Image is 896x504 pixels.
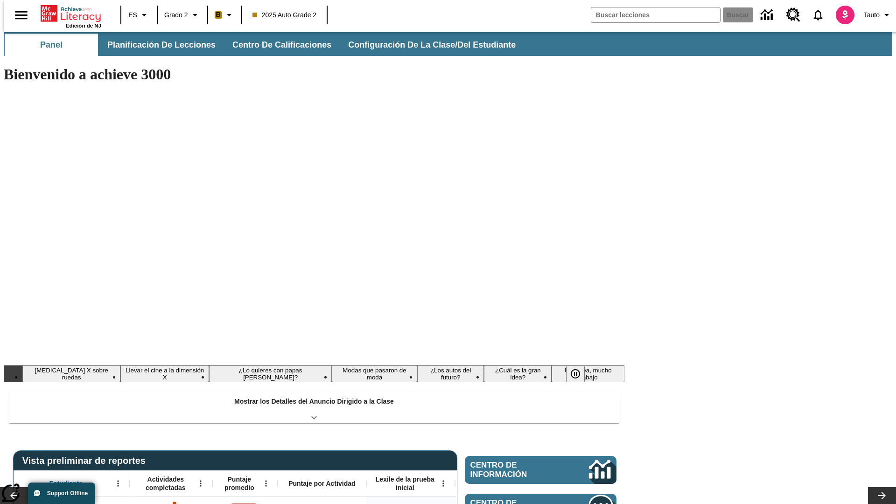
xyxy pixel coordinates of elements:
button: Abrir menú [194,476,208,490]
div: Subbarra de navegación [4,32,892,56]
button: Escoja un nuevo avatar [830,3,860,27]
span: Edición de NJ [66,23,101,28]
button: Grado: Grado 2, Elige un grado [161,7,204,23]
button: Pausar [566,365,585,382]
button: Perfil/Configuración [860,7,896,23]
button: Lenguaje: ES, Selecciona un idioma [124,7,154,23]
button: Planificación de lecciones [100,34,223,56]
span: Centro de información [470,461,558,479]
p: Mostrar los Detalles del Anuncio Dirigido a la Clase [234,397,394,406]
div: Subbarra de navegación [4,34,524,56]
span: B [216,9,221,21]
span: Actividades completadas [135,475,196,492]
a: Notificaciones [806,3,830,27]
button: Centro de calificaciones [225,34,339,56]
button: Diapositiva 1 Rayos X sobre ruedas [22,365,120,382]
button: Diapositiva 2 Llevar el cine a la dimensión X [120,365,209,382]
button: Abrir el menú lateral [7,1,35,29]
button: Diapositiva 3 ¿Lo quieres con papas fritas? [209,365,332,382]
span: Support Offline [47,490,88,497]
h1: Bienvenido a achieve 3000 [4,66,624,83]
button: Carrusel de lecciones, seguir [868,487,896,504]
span: Estudiante [49,479,83,488]
span: Puntaje promedio [217,475,262,492]
button: Diapositiva 4 Modas que pasaron de moda [332,365,417,382]
span: Vista preliminar de reportes [22,455,150,466]
button: Support Offline [28,483,95,504]
body: Máximo 600 caracteres Presiona Escape para desactivar la barra de herramientas Presiona Alt + F10... [4,7,136,16]
button: Diapositiva 5 ¿Los autos del futuro? [417,365,484,382]
span: Tauto [864,10,880,20]
span: Lexile de la prueba inicial [371,475,439,492]
div: Pausar [566,365,594,382]
a: Centro de recursos, Se abrirá en una pestaña nueva. [781,2,806,28]
span: Puntaje por Actividad [288,479,355,488]
span: Grado 2 [164,10,188,20]
span: 2025 Auto Grade 2 [252,10,317,20]
button: Abrir menú [111,476,125,490]
img: avatar image [836,6,854,24]
button: Diapositiva 7 Una idea, mucho trabajo [552,365,624,382]
button: Configuración de la clase/del estudiante [341,34,523,56]
div: Portada [41,3,101,28]
button: Boost El color de la clase es anaranjado claro. Cambiar el color de la clase. [211,7,238,23]
div: Mostrar los Detalles del Anuncio Dirigido a la Clase [8,391,620,423]
button: Diapositiva 6 ¿Cuál es la gran idea? [484,365,552,382]
button: Abrir menú [436,476,450,490]
input: Buscar campo [591,7,720,22]
a: Portada [41,4,101,23]
button: Abrir menú [259,476,273,490]
a: Centro de información [465,456,616,484]
a: Centro de información [755,2,781,28]
button: Panel [5,34,98,56]
span: ES [128,10,137,20]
